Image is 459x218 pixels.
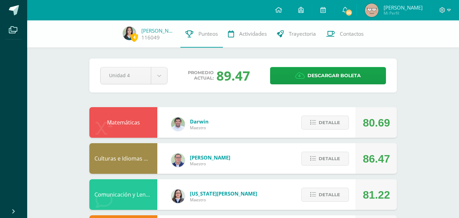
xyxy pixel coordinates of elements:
span: [PERSON_NAME] [384,4,423,11]
img: c1c1b07ef08c5b34f56a5eb7b3c08b85.png [171,153,185,167]
div: 86.47 [363,144,390,174]
a: Descargar boleta [270,67,386,84]
span: Maestro [190,125,209,131]
div: Culturas e Idiomas Mayas, Garífuna o Xinka [89,143,157,174]
span: 55 [345,9,353,16]
a: Punteos [180,20,223,48]
a: [PERSON_NAME] [141,27,175,34]
img: 9c98bbe379099fee322dc40a884c11d7.png [365,3,378,17]
button: Detalle [301,152,349,166]
div: 81.22 [363,180,390,210]
div: 89.47 [216,67,250,84]
img: 1236d6cb50aae1d88f44d681ddc5842d.png [171,189,185,203]
button: Detalle [301,188,349,202]
span: Punteos [198,30,218,37]
a: Actividades [223,20,272,48]
img: 83380f786c66685c773124a614adf1e1.png [171,117,185,131]
span: Detalle [319,188,340,201]
a: Contactos [321,20,369,48]
a: Unidad 4 [101,67,167,84]
span: Detalle [319,152,340,165]
span: Mi Perfil [384,10,423,16]
div: 80.69 [363,107,390,138]
a: Trayectoria [272,20,321,48]
span: Maestro [190,197,257,203]
div: Matemáticas [89,107,157,138]
span: 4 [130,33,138,41]
div: Comunicación y Lenguaje, Idioma Extranjero: Inglés [89,179,157,210]
span: Promedio actual: [188,70,214,81]
button: Detalle [301,116,349,130]
span: [PERSON_NAME] [190,154,230,161]
span: Contactos [340,30,364,37]
span: [US_STATE][PERSON_NAME] [190,190,257,197]
span: Unidad 4 [109,67,142,83]
span: Darwin [190,118,209,125]
span: Detalle [319,116,340,129]
span: Maestro [190,161,230,167]
span: Descargar boleta [307,67,361,84]
span: Actividades [239,30,267,37]
a: 116049 [141,34,160,41]
img: a0bd8f4f71f68d905d827e5a21579165.png [123,27,136,40]
span: Trayectoria [289,30,316,37]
